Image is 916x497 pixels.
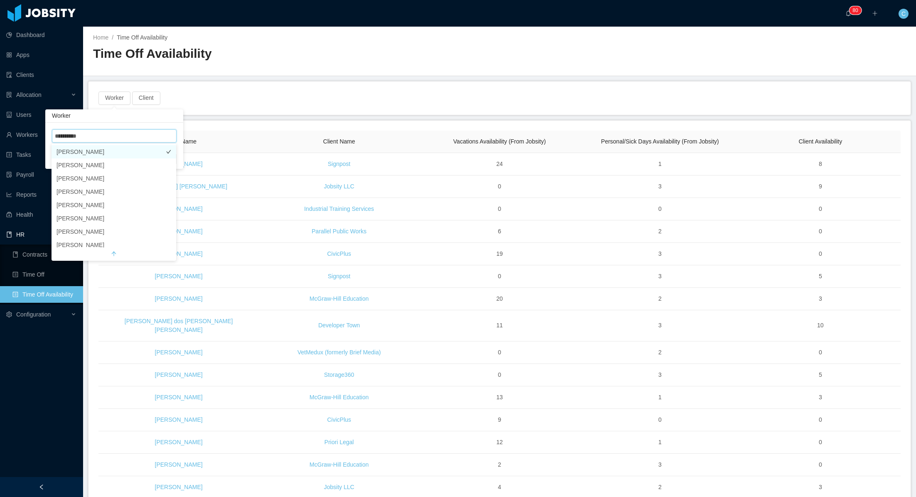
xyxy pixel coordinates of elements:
a: McGraw-Hill Education [309,295,368,302]
i: icon: book [6,232,12,237]
td: 0 [740,454,901,476]
a: Signpost [328,273,350,279]
span: Health [16,211,33,218]
span: Client Availability [798,138,842,145]
i: icon: bell [845,10,851,16]
a: [PERSON_NAME] [155,250,203,257]
td: 0 [740,431,901,454]
div: Worker [45,109,183,123]
span: Vacations Availability (From Jobsity) [453,138,546,145]
a: Storage360 [324,371,354,378]
i: icon: medicine-box [6,212,12,218]
td: 6 [419,220,580,243]
td: 0 [419,176,580,198]
td: 3 [580,265,740,288]
td: 0 [740,243,901,265]
td: 1 [580,386,740,409]
a: [PERSON_NAME] dos [PERSON_NAME] [PERSON_NAME] [125,318,233,333]
li: [PERSON_NAME] [52,172,176,185]
i: icon: setting [6,312,12,317]
a: McGraw-Hill Education [309,461,368,468]
a: McGraw-Hill Education [309,394,368,401]
td: 2 [580,220,740,243]
i: icon: check [166,242,171,247]
a: Jobsity LLC [324,183,354,190]
i: icon: check [166,189,171,194]
li: [PERSON_NAME] [52,185,176,198]
a: Developer Town [318,322,360,329]
li: [PERSON_NAME] [52,145,176,158]
td: 3 [580,364,740,386]
td: 0 [740,220,901,243]
a: icon: bookContracts [12,246,76,263]
span: Configuration [16,311,51,318]
td: 3 [740,386,901,409]
a: [PERSON_NAME] [155,295,203,302]
span: Reports [16,191,37,198]
td: 5 [740,265,901,288]
td: 0 [740,341,901,364]
span: / [112,34,113,41]
a: [PERSON_NAME] [155,439,203,445]
li: [PERSON_NAME] [52,212,176,225]
a: icon: profileTime Off Availability [12,286,76,303]
a: [PERSON_NAME] [155,394,203,401]
td: 0 [740,198,901,220]
span: Time Off Availability [117,34,167,41]
a: icon: profileTasks [6,146,76,163]
td: 8 [740,153,901,176]
td: 9 [740,176,901,198]
li: [PERSON_NAME] [52,198,176,212]
td: 13 [419,386,580,409]
td: 0 [580,409,740,431]
i: icon: check [166,203,171,208]
a: icon: auditClients [6,67,76,83]
span: C [901,9,906,19]
td: 1 [580,153,740,176]
span: Payroll [16,171,34,178]
li: [PERSON_NAME] [52,158,176,172]
a: icon: pie-chartDashboard [6,27,76,43]
a: [PERSON_NAME] [155,461,203,468]
a: VetMedux (formerly Brief Media) [297,349,381,356]
li: [PERSON_NAME] [52,238,176,252]
td: 19 [419,243,580,265]
span: Allocation [16,91,42,98]
p: 0 [855,6,858,15]
a: icon: profileTime Off [12,266,76,283]
td: 0 [580,198,740,220]
td: 0 [419,265,580,288]
i: icon: file-protect [6,172,12,178]
td: 9 [419,409,580,431]
i: icon: check [166,149,171,154]
td: 5 [740,364,901,386]
td: 2 [419,454,580,476]
i: icon: plus [872,10,878,16]
button: Client [132,91,160,105]
span: Personal/Sick Days Availability (From Jobsity) [601,138,719,145]
td: 24 [419,153,580,176]
p: 8 [852,6,855,15]
i: icon: solution [6,92,12,98]
a: [PERSON_NAME] [155,484,203,490]
a: [PERSON_NAME] [155,371,203,378]
button: Worker [98,91,130,105]
td: 11 [419,310,580,341]
a: Home [93,34,108,41]
a: icon: robotUsers [6,106,76,123]
td: 2 [580,341,740,364]
i: icon: check [166,216,171,221]
td: 3 [580,454,740,476]
td: 0 [419,341,580,364]
td: 2 [580,288,740,310]
a: Parallel Public Works [312,228,366,235]
td: 0 [740,409,901,431]
i: icon: check [166,229,171,234]
td: 3 [740,288,901,310]
td: 0 [419,364,580,386]
a: [PERSON_NAME] [155,416,203,423]
a: [PERSON_NAME] [155,273,203,279]
td: 1 [580,431,740,454]
li: [PERSON_NAME] [52,225,176,238]
a: CivicPlus [327,416,351,423]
